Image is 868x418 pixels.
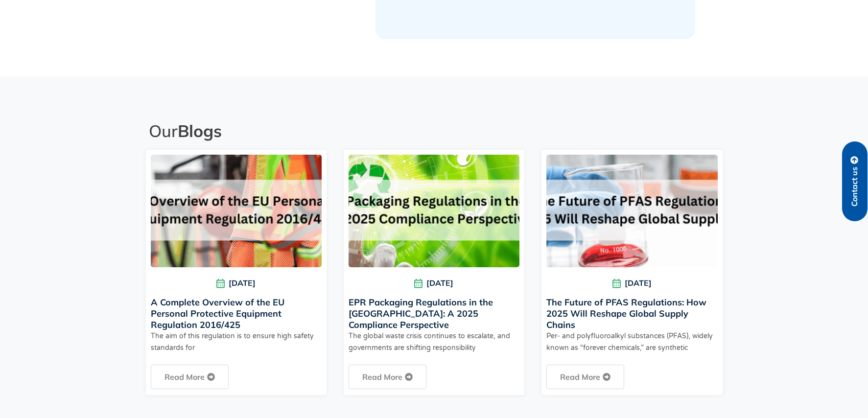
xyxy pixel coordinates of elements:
a: A Complete Overview of the EU Personal Protective Equipment Regulation 2016/425 [151,297,284,330]
p: The aim of this regulation is to ensure high safety standards for [151,330,322,354]
span: Blogs [178,120,222,141]
p: The global waste crisis continues to escalate, and governments are shifting responsibility [349,330,519,354]
p: Per- and polyfluoroalkyl substances (PFAS), widely known as “forever chemicals,” are synthetic [546,330,717,354]
span: Contact us [850,167,859,207]
span: [DATE] [546,277,717,289]
span: [DATE] [151,277,322,289]
a: Read more about A Complete Overview of the EU Personal Protective Equipment Regulation 2016/425 [151,365,229,389]
a: The Future of PFAS Regulations: How 2025 Will Reshape Global Supply Chains [546,297,706,330]
a: Read more about EPR Packaging Regulations in the US: A 2025 Compliance Perspective [349,365,426,389]
a: Contact us [842,141,868,221]
h2: Our [149,120,723,141]
span: [DATE] [349,277,519,289]
a: Read more about The Future of PFAS Regulations: How 2025 Will Reshape Global Supply Chains [546,365,624,389]
a: EPR Packaging Regulations in the [GEOGRAPHIC_DATA]: A 2025 Compliance Perspective [349,297,493,330]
